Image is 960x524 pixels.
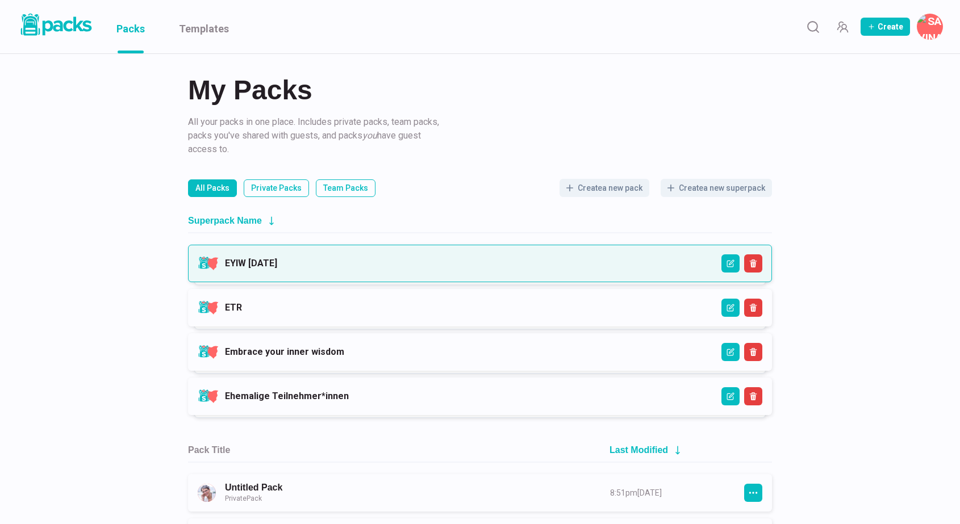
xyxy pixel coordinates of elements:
button: Delete Superpack [744,299,762,317]
h2: Superpack Name [188,215,262,226]
p: Private Packs [251,182,302,194]
button: Manage Team Invites [831,15,854,38]
button: Savina Tilmann [917,14,943,40]
p: Team Packs [323,182,368,194]
button: Edit [721,299,740,317]
h2: My Packs [188,77,772,104]
button: Edit [721,343,740,361]
button: Createa new pack [560,179,649,197]
button: Delete Superpack [744,387,762,405]
button: Delete Superpack [744,343,762,361]
button: Edit [721,387,740,405]
i: you [362,130,377,141]
a: Packs logo [17,11,94,42]
button: Edit [721,254,740,273]
button: Search [802,15,824,38]
h2: Pack Title [188,445,230,455]
button: Create Pack [861,18,910,36]
button: Createa new superpack [661,179,772,197]
p: All your packs in one place. Includes private packs, team packs, packs you've shared with guests,... [188,115,444,156]
h2: Last Modified [610,445,668,455]
img: Packs logo [17,11,94,38]
button: Delete Superpack [744,254,762,273]
p: All Packs [195,182,229,194]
